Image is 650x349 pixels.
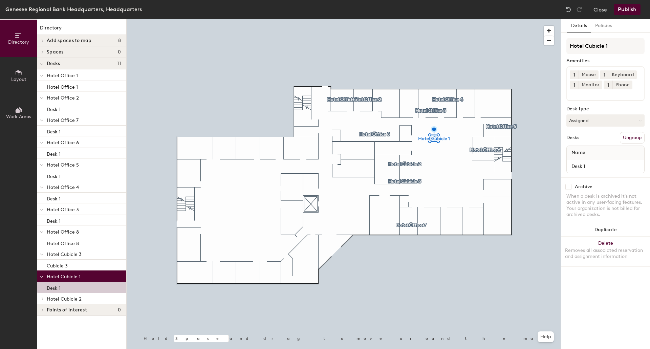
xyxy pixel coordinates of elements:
span: 0 [118,49,121,55]
div: Amenities [566,58,645,64]
div: Archive [575,184,592,190]
p: Desk 1 [47,194,61,202]
span: Hotel Cubicle 2 [47,296,82,302]
span: Hotel Office 3 [47,207,79,213]
span: Directory [8,39,29,45]
span: 1 [604,71,605,79]
p: Cubicle 3 [47,261,68,269]
button: 1 [570,81,579,89]
span: Hotel Cubicle 3 [47,252,82,257]
img: Redo [576,6,583,13]
div: Desk Type [566,106,645,112]
span: 1 [573,82,575,89]
span: Hotel Office 6 [47,140,79,146]
span: Hotel Office 8 [47,229,79,235]
span: 0 [118,307,121,313]
button: 1 [570,70,579,79]
button: Details [567,19,591,33]
span: Layout [11,77,26,82]
span: Hotel Office 4 [47,184,79,190]
span: 11 [117,61,121,66]
button: Ungroup [620,132,645,144]
span: Add spaces to map [47,38,92,43]
span: Hotel Office 5 [47,162,79,168]
button: Policies [591,19,616,33]
p: Desk 1 [47,105,61,112]
button: 1 [604,81,612,89]
span: Spaces [47,49,64,55]
button: Help [538,331,554,342]
button: Publish [614,4,641,15]
button: 1 [600,70,609,79]
h1: Directory [37,24,126,35]
button: DeleteRemoves all associated reservation and assignment information [561,237,650,266]
div: Mouse [579,70,599,79]
span: Hotel Office 1 [47,73,78,79]
span: Hotel Cubicle 1 [47,274,81,280]
div: Keyboard [609,70,637,79]
span: Hotel Office 7 [47,117,79,123]
div: Genesee Regional Bank Headquarters, Headquarters [5,5,142,14]
p: Desk 1 [47,149,61,157]
div: Phone [612,81,632,89]
span: 8 [118,38,121,43]
p: Desk 1 [47,283,61,291]
span: 1 [573,71,575,79]
span: Work Areas [6,114,31,119]
div: Monitor [579,81,602,89]
p: Hotel Office 1 [47,82,78,90]
span: Points of interest [47,307,87,313]
div: When a desk is archived it's not active in any user-facing features. Your organization is not bil... [566,193,645,218]
button: Duplicate [561,223,650,237]
span: Name [568,147,589,159]
p: Desk 1 [47,172,61,179]
span: 1 [607,82,609,89]
img: Undo [565,6,572,13]
button: Assigned [566,114,645,127]
p: Desk 1 [47,127,61,135]
p: Desk 1 [47,216,61,224]
div: Removes all associated reservation and assignment information [565,247,646,260]
p: Hotel Office 8 [47,239,79,246]
div: Desks [566,135,579,140]
span: Desks [47,61,60,66]
input: Unnamed desk [568,161,643,171]
button: Close [593,4,607,15]
span: Hotel Office 2 [47,95,79,101]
